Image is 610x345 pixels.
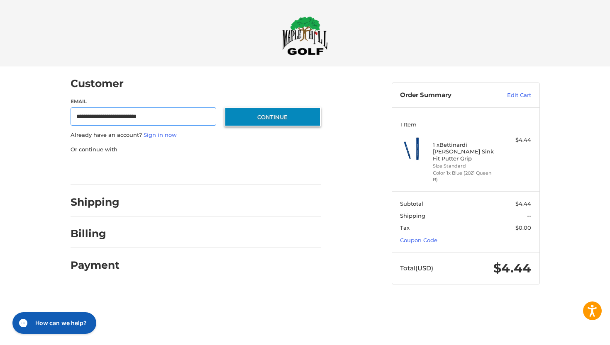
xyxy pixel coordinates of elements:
h2: Customer [71,77,124,90]
a: Sign in now [144,131,177,138]
a: Edit Cart [489,91,531,100]
button: Continue [224,107,321,126]
iframe: PayPal-paypal [68,162,130,177]
img: Maple Hill Golf [282,16,328,55]
h2: Payment [71,259,120,272]
h3: Order Summary [400,91,489,100]
span: $4.44 [515,200,531,207]
h2: Shipping [71,196,120,209]
p: Already have an account? [71,131,321,139]
h3: 1 Item [400,121,531,128]
li: Color 1x Blue (2021 Queen B) [433,170,496,183]
h4: 1 x Bettinardi [PERSON_NAME] Sink Fit Putter Grip [433,141,496,162]
iframe: PayPal-paylater [138,162,200,177]
p: Or continue with [71,146,321,154]
span: -- [527,212,531,219]
label: Email [71,98,217,105]
span: $0.00 [515,224,531,231]
span: Total (USD) [400,264,433,272]
span: Shipping [400,212,425,219]
iframe: Gorgias live chat messenger [8,309,99,337]
li: Size Standard [433,163,496,170]
a: Coupon Code [400,237,437,243]
span: Subtotal [400,200,423,207]
h2: Billing [71,227,119,240]
span: Tax [400,224,410,231]
span: $4.44 [493,260,531,276]
div: $4.44 [498,136,531,144]
iframe: PayPal-venmo [208,162,271,177]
